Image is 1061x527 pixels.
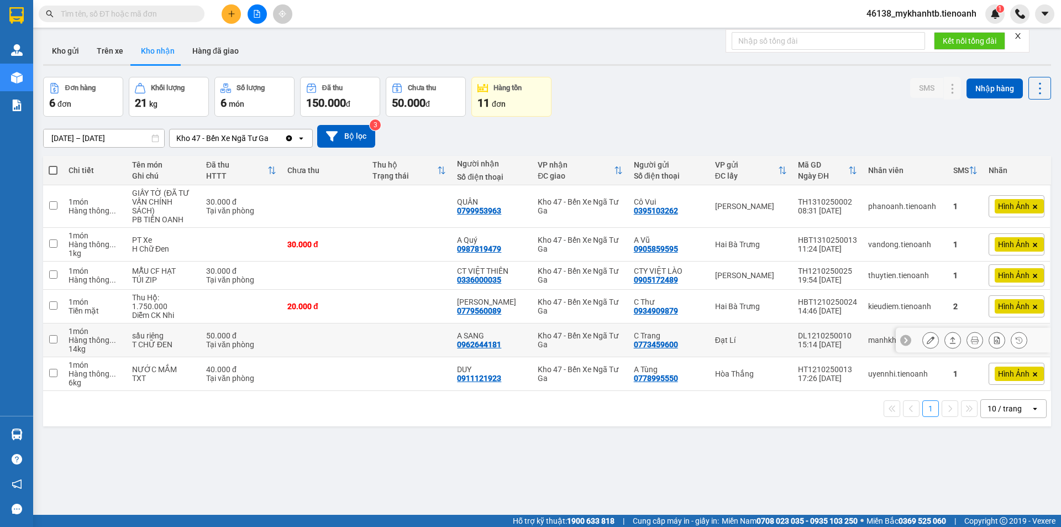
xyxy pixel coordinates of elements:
div: Tại văn phòng [206,374,276,383]
th: Toggle SortBy [948,156,983,185]
th: Toggle SortBy [792,156,863,185]
span: đ [346,100,350,108]
span: Hỗ trợ kỹ thuật: [513,515,614,527]
div: Kho 47 - Bến Xe Ngã Tư Ga [538,298,622,315]
div: Diễm CK Nhi [132,311,195,320]
button: Hàng tồn11đơn [471,77,551,117]
div: 1 món [69,298,121,306]
div: Mã GD [798,160,848,169]
button: 1 [922,400,939,417]
span: Kết nối tổng đài [943,35,996,47]
span: đ [426,100,430,108]
span: kg [149,100,157,108]
div: 50.000 đ [206,331,276,340]
div: [PERSON_NAME] [715,271,787,280]
div: 10 / trang [988,403,1022,414]
span: question-circle [12,454,22,465]
span: ... [109,369,116,378]
strong: 0708 023 035 - 0935 103 250 [757,516,858,525]
span: search [46,10,54,18]
button: Trên xe [88,38,132,64]
img: phone-icon [1015,9,1025,19]
img: warehouse-icon [11,72,23,84]
span: file-add [253,10,261,18]
div: Đã thu [322,84,343,92]
span: notification [12,479,22,489]
div: CTY VIỆT LÀO [634,267,704,275]
div: Người gửi [634,160,704,169]
div: Hòa Thắng [715,369,787,378]
span: | [954,515,956,527]
img: warehouse-icon [11,429,23,440]
button: Đơn hàng6đơn [43,77,123,117]
span: ... [109,275,116,284]
div: uyennhi.tienoanh [868,369,942,378]
div: 1 món [69,361,121,369]
button: Số lượng6món [214,77,295,117]
span: đơn [57,100,71,108]
button: Kho nhận [132,38,183,64]
div: Ghi chú [132,171,195,180]
div: SMS [953,166,969,175]
div: QUÂN [457,197,527,206]
div: 15:14 [DATE] [798,340,857,349]
span: 46138_mykhanhtb.tienoanh [858,7,985,20]
div: DL1210250010 [798,331,857,340]
div: [PERSON_NAME] [715,202,787,211]
span: 150.000 [306,96,346,109]
strong: 1900 633 818 [567,516,614,525]
button: Nhập hàng [967,79,1023,98]
button: file-add [248,4,267,24]
div: Hàng thông thường [69,336,121,345]
div: Kho 47 - Bến Xe Ngã Tư Ga [538,236,622,253]
div: manhkhanh.tienoanh [868,336,942,345]
div: CT VIỆT THIÊN [457,267,527,275]
div: Kho 47 - Bến Xe Ngã Tư Ga [538,267,622,284]
div: 30.000 đ [206,197,276,206]
div: 30.000 đ [206,267,276,275]
div: Hàng thông thường [69,275,121,284]
sup: 3 [370,119,381,131]
span: món [229,100,244,108]
div: 0799953963 [457,206,501,215]
div: 1 món [69,327,121,336]
div: Số điện thoại [457,173,527,181]
svg: open [297,134,306,143]
span: caret-down [1040,9,1050,19]
div: Kho 47 - Bến Xe Ngã Tư Ga [538,197,622,215]
button: Hàng đã giao [183,38,248,64]
div: Giao hàng [944,332,961,348]
span: Hình Ảnh [998,201,1030,211]
span: Hình Ảnh [998,369,1030,379]
div: 11:24 [DATE] [798,244,857,253]
input: Select a date range. [44,129,164,147]
th: Toggle SortBy [201,156,282,185]
th: Toggle SortBy [710,156,792,185]
input: Nhập số tổng đài [732,32,925,50]
div: 08:31 [DATE] [798,206,857,215]
div: 1 [953,271,978,280]
span: 1 [998,5,1002,13]
div: Hai Bà Trưng [715,240,787,249]
div: VP nhận [538,160,613,169]
button: caret-down [1035,4,1054,24]
div: 1 món [69,197,121,206]
div: 2 [953,302,978,311]
div: C Linh [457,298,527,306]
div: Sửa đơn hàng [922,332,939,348]
span: 21 [135,96,147,109]
div: 0779560089 [457,306,501,315]
div: 0911121923 [457,374,501,383]
div: phanoanh.tienoanh [868,202,942,211]
div: Chưa thu [287,166,361,175]
span: ... [109,206,116,215]
div: 40.000 đ [206,365,276,374]
div: TH1310250002 [798,197,857,206]
div: vandong.tienoanh [868,240,942,249]
span: ... [109,240,116,249]
span: aim [279,10,286,18]
div: Hàng tồn [493,84,522,92]
div: Kho 47 - Bến Xe Ngã Tư Ga [176,133,269,144]
div: 1 [953,202,978,211]
img: logo-vxr [9,7,24,24]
